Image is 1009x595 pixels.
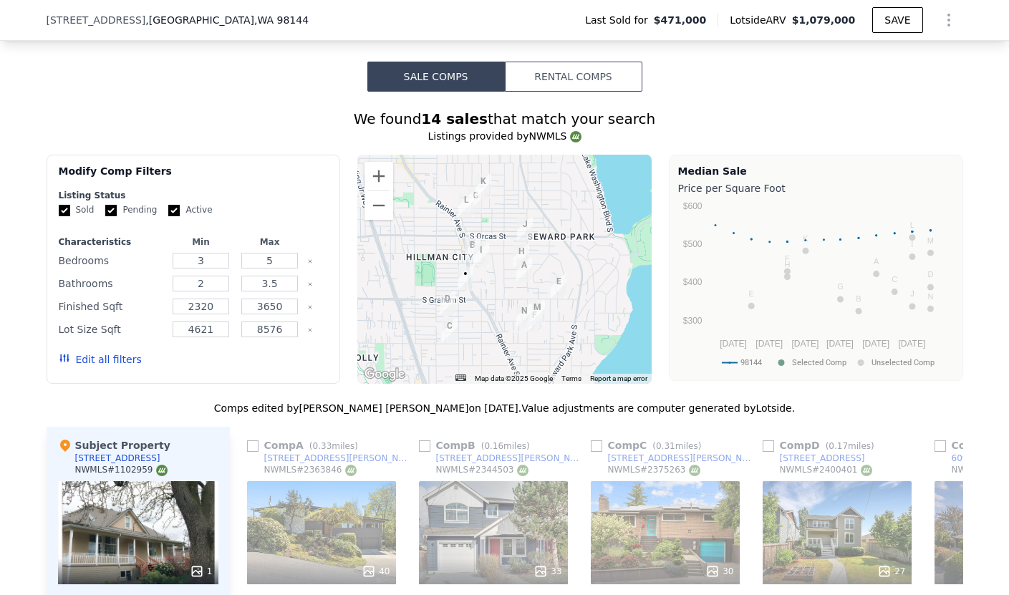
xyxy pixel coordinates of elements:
text: L [909,221,914,229]
div: Finished Sqft [59,296,164,316]
label: Pending [105,204,157,216]
span: ( miles) [475,441,536,451]
span: ( miles) [820,441,880,451]
div: NWMLS # 2363846 [264,464,357,476]
text: G [837,282,844,291]
text: $600 [682,201,702,211]
text: I [911,240,913,248]
div: Comps edited by [PERSON_NAME] [PERSON_NAME] on [DATE]. Value adjustments are computer generated b... [47,401,963,415]
text: A [874,257,879,266]
span: , [GEOGRAPHIC_DATA] [145,13,309,27]
div: Comp D [763,438,880,453]
div: 6511 51st Ave S [516,304,532,328]
text: K [803,234,808,243]
div: 4859 S Spencer St [516,258,532,282]
text: $300 [682,316,702,326]
div: Median Sale [678,164,954,178]
text: H [784,260,790,269]
text: 98144 [740,358,762,367]
div: 4541 S Brandon St [468,188,483,213]
div: NWMLS # 2344503 [436,464,528,476]
button: Rental Comps [505,62,642,92]
input: Pending [105,205,117,216]
text: [DATE] [898,339,925,349]
div: [STREET_ADDRESS] [780,453,865,464]
img: NWMLS Logo [570,131,581,142]
div: Min [169,236,232,248]
div: Characteristics [59,236,164,248]
span: , WA 98144 [254,14,309,26]
a: Open this area in Google Maps (opens a new window) [361,365,408,384]
div: [STREET_ADDRESS][PERSON_NAME] [264,453,413,464]
text: M [927,236,933,245]
input: Sold [59,205,70,216]
div: 5709 51st Ave S [517,217,533,241]
div: NWMLS # 2400401 [780,464,872,476]
button: Sale Comps [367,62,505,92]
span: 0.31 [656,441,675,451]
a: Terms [561,374,581,382]
div: Subject Property [58,438,170,453]
div: 5300 46th Ave S [475,174,491,198]
a: [STREET_ADDRESS][PERSON_NAME] [419,453,585,464]
div: 30 [705,564,733,579]
text: $400 [682,277,702,287]
text: [DATE] [826,339,854,349]
a: [STREET_ADDRESS] [763,453,865,464]
span: ( miles) [647,441,707,451]
div: 4848 S Raymond St [513,244,529,269]
div: Comp C [591,438,708,453]
text: C [892,275,897,284]
span: Last Sold for [585,13,654,27]
text: [DATE] [791,339,819,349]
span: Map data ©2025 Google [475,374,553,382]
button: Clear [307,304,313,310]
button: Zoom out [365,191,393,220]
button: Show Options [935,6,963,34]
div: Bedrooms [59,251,164,271]
div: NWMLS # 2375263 [608,464,700,476]
text: [DATE] [755,339,783,349]
div: 5129 S Morgan St [529,300,545,324]
text: F [785,254,790,263]
div: 4531 S Kenny St [473,243,489,267]
text: [DATE] [720,339,747,349]
a: [STREET_ADDRESS][PERSON_NAME] [591,453,757,464]
div: [STREET_ADDRESS] [75,453,160,464]
span: $1,079,000 [792,14,856,26]
text: [DATE] [862,339,889,349]
svg: A chart. [678,198,954,377]
div: 4241 S Eddy St [440,291,455,316]
img: NWMLS Logo [156,465,168,476]
div: [STREET_ADDRESS][PERSON_NAME] [608,453,757,464]
img: NWMLS Logo [345,465,357,476]
label: Active [168,204,212,216]
button: Edit all filters [59,352,142,367]
img: NWMLS Logo [517,465,528,476]
div: NWMLS # 1102959 [75,464,168,476]
div: [STREET_ADDRESS][PERSON_NAME] [436,453,585,464]
a: [STREET_ADDRESS][PERSON_NAME] [247,453,413,464]
img: Google [361,365,408,384]
button: Clear [307,327,313,333]
span: 0.16 [484,441,503,451]
div: 40 [362,564,390,579]
div: We found that match your search [47,109,963,129]
text: B [856,294,861,303]
div: 27 [877,564,905,579]
text: Selected Comp [792,358,846,367]
strong: 14 sales [421,110,488,127]
text: D [927,270,933,279]
button: Keyboard shortcuts [455,374,465,381]
div: Comp A [247,438,364,453]
div: Modify Comp Filters [59,164,329,190]
div: Max [238,236,301,248]
div: Price per Square Foot [678,178,954,198]
img: NWMLS Logo [689,465,700,476]
div: 1 [190,564,213,579]
div: Bathrooms [59,274,164,294]
img: NWMLS Logo [861,465,872,476]
button: SAVE [872,7,922,33]
div: 6201 Rainier Avenue S [458,266,473,291]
